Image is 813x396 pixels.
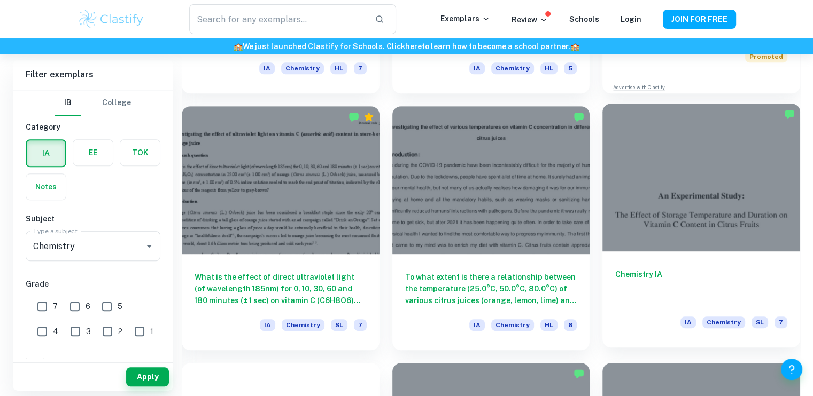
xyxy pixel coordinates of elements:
a: Login [621,15,641,23]
h6: Chemistry IA [615,268,787,304]
div: Filter type choice [55,90,131,116]
h6: Subject [26,213,160,225]
img: Marked [574,368,584,379]
span: 🏫 [234,42,243,51]
span: Chemistry [702,316,745,328]
button: Help and Feedback [781,359,802,380]
button: EE [73,140,113,165]
span: HL [540,62,558,74]
span: Chemistry [491,319,534,331]
p: Exemplars [440,13,490,25]
span: Chemistry [282,319,324,331]
span: 7 [354,319,367,331]
button: Apply [126,367,169,386]
span: 5 [118,300,122,312]
h6: Filter exemplars [13,60,173,90]
span: 🏫 [570,42,579,51]
span: HL [330,62,347,74]
button: College [102,90,131,116]
span: 7 [53,300,58,312]
span: Promoted [745,51,787,62]
a: What is the effect of direct ultraviolet light (of wavelength 185nm) for 0, 10, 30, 60 and 180 mi... [182,106,380,350]
img: Marked [349,112,359,122]
span: 6 [564,319,577,331]
h6: We just launched Clastify for Schools. Click to learn how to become a school partner. [2,41,811,52]
button: IA [27,140,65,166]
h6: To what extent is there a relationship between the temperature (25.0°C, 50.0°C, 80.0°C) of variou... [405,271,577,306]
button: Open [142,239,157,254]
h6: What is the effect of direct ultraviolet light (of wavelength 185nm) for 0, 10, 30, 60 and 180 mi... [195,271,367,306]
a: Advertise with Clastify [613,84,665,91]
span: 7 [775,316,787,328]
span: HL [540,319,558,331]
span: 2 [118,326,122,337]
span: 4 [53,326,58,337]
h6: Level [26,355,160,367]
button: JOIN FOR FREE [663,10,736,29]
a: To what extent is there a relationship between the temperature (25.0°C, 50.0°C, 80.0°C) of variou... [392,106,590,350]
h6: Grade [26,278,160,290]
span: 7 [354,62,367,74]
img: Marked [784,109,795,120]
span: 5 [564,62,577,74]
span: IA [259,62,275,74]
span: 6 [86,300,90,312]
span: 3 [86,326,91,337]
h6: Category [26,121,160,133]
a: Chemistry IAIAChemistrySL7 [602,106,800,350]
p: Review [512,14,548,26]
span: IA [469,62,485,74]
img: Clastify logo [78,9,145,30]
img: Marked [574,112,584,122]
span: SL [752,316,768,328]
a: Schools [569,15,599,23]
span: 1 [150,326,153,337]
label: Type a subject [33,226,78,235]
a: here [405,42,422,51]
button: Notes [26,174,66,200]
button: TOK [120,140,160,165]
span: SL [331,319,347,331]
button: IB [55,90,81,116]
span: Chemistry [281,62,324,74]
span: IA [680,316,696,328]
div: Premium [363,112,374,122]
span: IA [260,319,275,331]
input: Search for any exemplars... [189,4,366,34]
span: IA [469,319,485,331]
span: Chemistry [491,62,534,74]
